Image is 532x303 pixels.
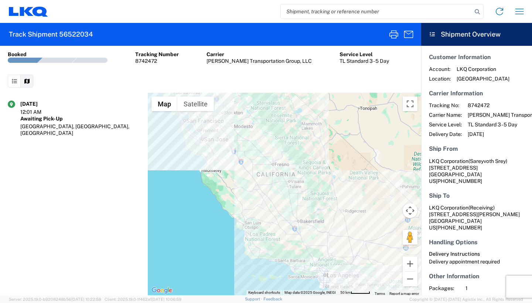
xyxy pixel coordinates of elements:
a: Report a map error [389,292,419,296]
span: LKQ Corporation [429,158,468,164]
div: 12:01 AM [20,109,57,115]
address: [GEOGRAPHIC_DATA] US [429,158,524,184]
span: [STREET_ADDRESS] [429,165,478,171]
span: Total Weight: [429,295,460,301]
a: Support [245,297,263,301]
span: Tracking No: [429,102,462,109]
span: Delivery Date: [429,131,462,137]
span: 50 km [340,290,351,295]
span: Location: [429,75,451,82]
button: Show street map [151,96,177,111]
span: [PHONE_NUMBER] [436,225,482,231]
button: Zoom out [403,272,417,286]
a: Open this area in Google Maps (opens a new window) [150,286,174,295]
div: [PERSON_NAME] Transportation Group, LLC [207,58,312,64]
h2: Track Shipment 56522034 [9,30,93,39]
span: Copyright © [DATE]-[DATE] Agistix Inc., All Rights Reserved [409,296,523,303]
h5: Handling Options [429,239,524,246]
h6: Delivery Instructions [429,251,524,257]
img: Google [150,286,174,295]
span: Server: 2025.19.0-b9208248b56 [9,297,101,302]
span: [PHONE_NUMBER] [436,178,482,184]
span: [DATE] 10:22:58 [71,297,101,302]
h5: Ship From [429,145,524,152]
div: [DATE] [20,101,57,107]
h5: Customer Information [429,54,524,61]
button: Zoom in [403,256,417,271]
span: LKQ Corporation [457,66,509,72]
div: Awaiting Pick-Up [20,115,140,122]
span: Map data ©2025 Google, INEGI [284,290,336,295]
div: Delivery appointment required [429,258,524,265]
div: 8742472 [135,58,179,64]
input: Shipment, tracking or reference number [281,4,472,18]
span: (Receiving) [468,205,495,211]
h5: Other Information [429,273,524,280]
span: (Sareyvoth Srey) [468,158,507,164]
a: Terms [375,292,385,296]
button: Toggle fullscreen view [403,96,417,111]
div: Carrier [207,51,312,58]
div: TL Standard 3 - 5 Day [340,58,389,64]
span: Packages: [429,285,460,292]
span: Client: 2025.19.0-1f462a1 [105,297,181,302]
button: Keyboard shortcuts [248,290,280,295]
span: [DATE] 10:06:59 [151,297,181,302]
button: Map camera controls [403,203,417,218]
button: Map Scale: 50 km per 49 pixels [338,290,372,295]
span: [GEOGRAPHIC_DATA] [457,75,509,82]
div: Booked [8,51,27,58]
div: [GEOGRAPHIC_DATA], [GEOGRAPHIC_DATA], [GEOGRAPHIC_DATA] [20,123,140,136]
address: [GEOGRAPHIC_DATA] US [429,204,524,231]
span: Carrier Name: [429,112,462,118]
span: LKQ Corporation [STREET_ADDRESS][PERSON_NAME] [429,205,520,217]
span: Service Level: [429,121,462,128]
button: Show satellite imagery [177,96,214,111]
div: Service Level [340,51,389,58]
h5: Ship To [429,192,524,199]
a: Feedback [263,297,282,301]
span: Account: [429,66,451,72]
button: Drag Pegman onto the map to open Street View [403,230,417,245]
header: Shipment Overview [421,23,532,46]
div: Tracking Number [135,51,179,58]
h5: Carrier Information [429,90,524,97]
